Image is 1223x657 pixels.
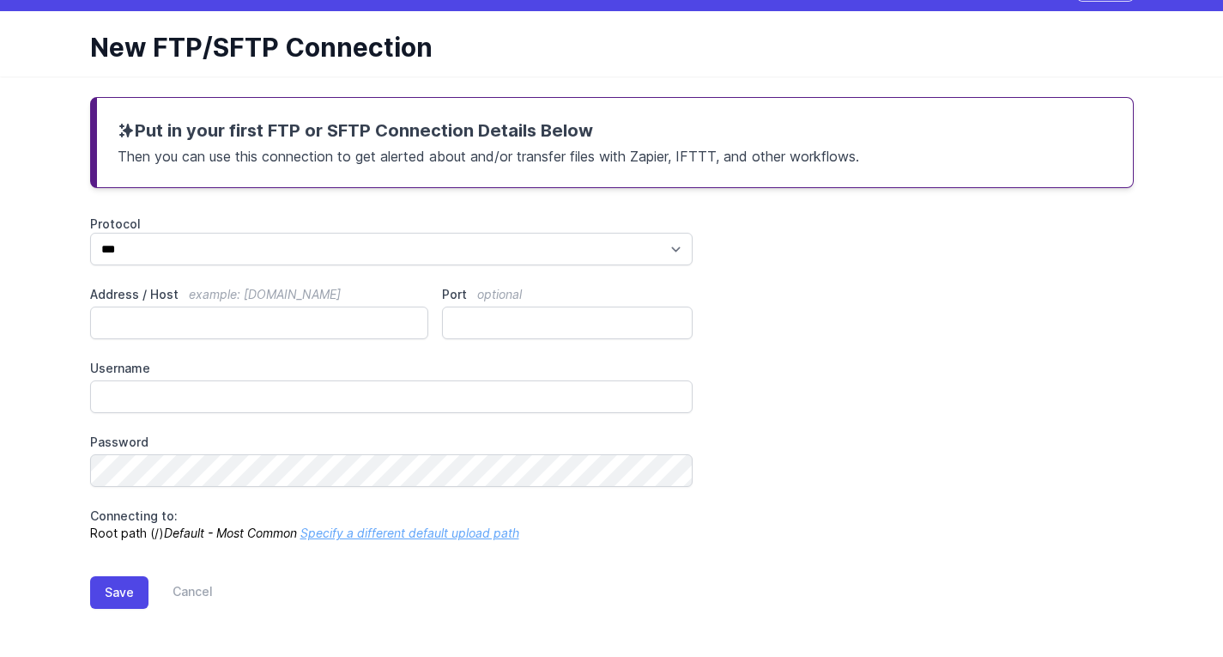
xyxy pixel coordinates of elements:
[90,360,693,377] label: Username
[90,508,178,523] span: Connecting to:
[90,286,429,303] label: Address / Host
[118,119,1112,143] h3: Put in your first FTP or SFTP Connection Details Below
[90,508,693,542] p: Root path (/)
[148,576,213,609] a: Cancel
[90,216,693,233] label: Protocol
[189,287,341,301] span: example: [DOMAIN_NAME]
[118,143,1112,167] p: Then you can use this connection to get alerted about and/or transfer files with Zapier, IFTTT, a...
[90,576,148,609] button: Save
[477,287,522,301] span: optional
[90,32,1120,63] h1: New FTP/SFTP Connection
[164,526,297,540] i: Default - Most Common
[442,286,693,303] label: Port
[300,526,519,540] a: Specify a different default upload path
[90,434,693,451] label: Password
